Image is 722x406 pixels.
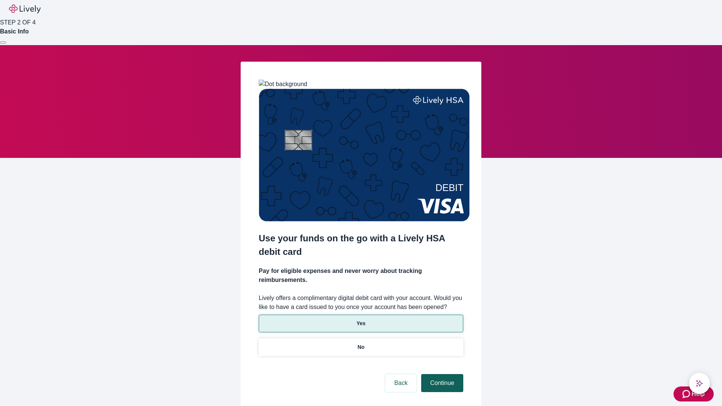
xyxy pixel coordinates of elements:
span: Help [692,389,705,398]
svg: Zendesk support icon [683,389,692,398]
label: Lively offers a complimentary digital debit card with your account. Would you like to have a card... [259,294,463,312]
button: Yes [259,315,463,332]
button: chat [689,373,710,394]
p: No [358,343,365,351]
img: Debit card [259,89,470,221]
button: Zendesk support iconHelp [673,386,714,401]
h4: Pay for eligible expenses and never worry about tracking reimbursements. [259,267,463,285]
button: No [259,338,463,356]
p: Yes [356,320,366,327]
img: Lively [9,5,41,14]
h2: Use your funds on the go with a Lively HSA debit card [259,232,463,259]
button: Back [385,374,417,392]
svg: Lively AI Assistant [696,380,703,387]
button: Continue [421,374,463,392]
img: Dot background [259,80,307,89]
